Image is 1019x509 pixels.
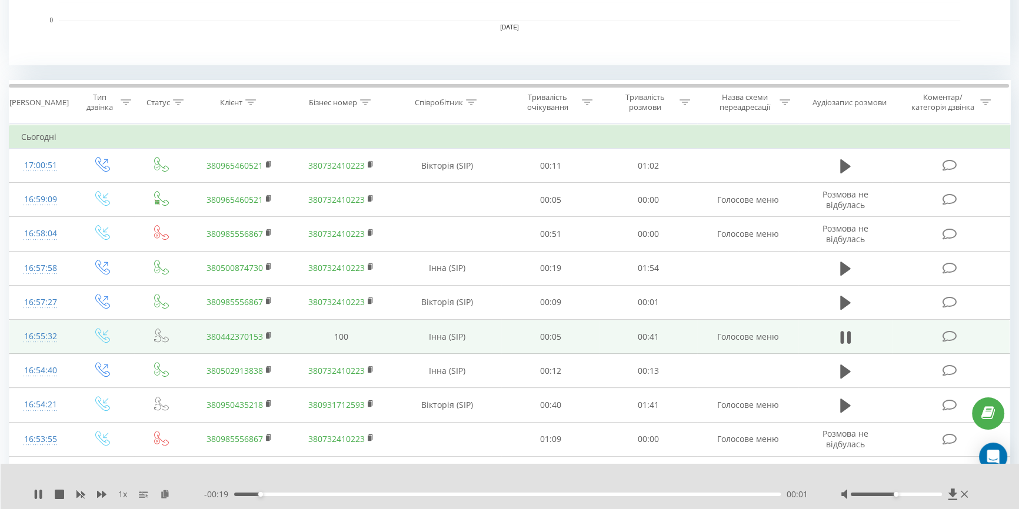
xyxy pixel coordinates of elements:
div: Статус [146,98,170,108]
td: 00:13 [600,354,697,388]
div: 16:58:04 [21,222,60,245]
div: Accessibility label [894,492,898,497]
a: 380500874730 [207,262,263,273]
td: 00:01 [600,285,697,319]
div: Клієнт [220,98,242,108]
span: Розмова не відбулась [822,223,868,245]
td: 00:09 [501,285,599,319]
span: 1 x [118,488,127,500]
a: 380732410223 [308,296,365,307]
a: 380950435218 [207,399,263,410]
td: 00:05 [501,183,599,217]
td: Інна (SIP) [392,251,501,285]
span: - 00:19 [204,488,234,500]
div: Аудіозапис розмови [812,98,887,108]
td: 00:05 [501,320,599,354]
td: Голосове меню [697,320,799,354]
td: 00:51 [501,217,599,251]
td: Інна (SIP) [392,354,501,388]
td: 00:11 [501,149,599,183]
a: 380965460521 [207,194,263,205]
div: Назва схеми переадресації [714,92,777,112]
td: Вікторія (SIP) [392,285,501,319]
a: 380732410223 [308,228,365,239]
div: 16:54:21 [21,393,60,416]
td: 100 [291,320,392,354]
span: Розмова не відбулась [822,189,868,210]
td: Інна (SIP) [392,320,501,354]
div: [PERSON_NAME] [9,98,69,108]
span: 00:01 [787,488,808,500]
td: 01:41 [600,388,697,422]
div: Співробітник [415,98,463,108]
a: 380732410223 [308,262,365,273]
span: Розмова не відбулась [822,428,868,450]
a: 380732410223 [308,194,365,205]
td: 01:02 [600,149,697,183]
td: 00:40 [501,388,599,422]
td: 00:04 [501,456,599,490]
a: 380732410223 [308,433,365,444]
a: 380732410223 [308,365,365,376]
a: 380442370153 [207,331,263,342]
td: Голосове меню [697,422,799,456]
td: 01:54 [600,251,697,285]
a: 380502913838 [207,365,263,376]
td: 00:00 [600,217,697,251]
td: Голосове меню [697,456,799,490]
td: 00:19 [501,251,599,285]
div: Коментар/категорія дзвінка [908,92,977,112]
span: Розмова не відбулась [822,462,868,484]
div: 16:54:40 [21,359,60,382]
a: 380985556867 [207,433,263,444]
div: 16:53:55 [21,428,60,451]
div: 17:00:51 [21,154,60,177]
td: Вікторія (SIP) [392,149,501,183]
div: Бізнес номер [309,98,357,108]
td: Голосове меню [697,388,799,422]
div: 16:57:27 [21,291,60,314]
a: 380985556867 [207,296,263,307]
div: Тип дзвінка [82,92,118,112]
td: Вікторія (SIP) [392,388,501,422]
div: 16:55:32 [21,325,60,348]
td: 00:12 [501,354,599,388]
td: 00:41 [600,320,697,354]
div: Тривалість очікування [516,92,579,112]
td: Голосове меню [697,217,799,251]
a: 380931712593 [308,399,365,410]
text: [DATE] [500,24,519,31]
div: 16:57:58 [21,257,60,280]
div: Open Intercom Messenger [979,443,1007,471]
div: 16:59:09 [21,188,60,211]
td: 00:00 [600,183,697,217]
text: 0 [49,17,53,24]
td: Сьогодні [9,125,1010,149]
td: 00:00 [600,456,697,490]
td: 00:00 [600,422,697,456]
div: Accessibility label [258,492,263,497]
a: 380732410223 [308,160,365,171]
a: 380985556867 [207,228,263,239]
td: Голосове меню [697,183,799,217]
td: 01:09 [501,422,599,456]
div: Тривалість розмови [614,92,677,112]
div: 16:52:51 [21,462,60,485]
a: 380965460521 [207,160,263,171]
